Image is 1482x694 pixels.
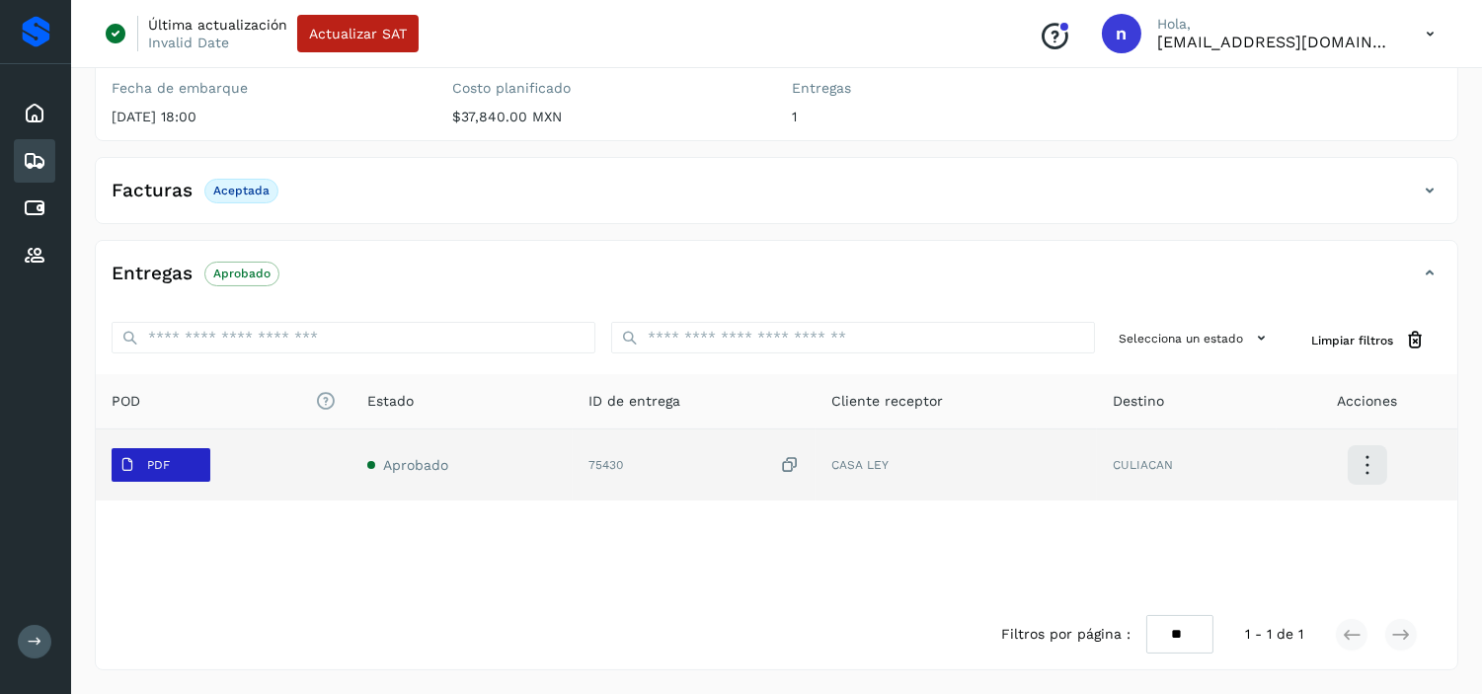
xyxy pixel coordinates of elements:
p: $37,840.00 MXN [452,109,761,125]
p: Invalid Date [148,34,229,51]
div: Proveedores [14,234,55,277]
h4: Facturas [112,180,193,202]
p: Última actualización [148,16,287,34]
label: Fecha de embarque [112,80,421,97]
p: [DATE] 18:00 [112,109,421,125]
label: Costo planificado [452,80,761,97]
div: 75430 [588,455,800,476]
div: EntregasAprobado [96,257,1457,306]
span: Limpiar filtros [1311,332,1393,349]
span: Cliente receptor [831,391,943,412]
td: CULIACAN [1097,429,1278,501]
td: CASA LEY [816,429,1097,501]
div: Cuentas por pagar [14,187,55,230]
p: Aprobado [213,267,271,280]
button: Limpiar filtros [1295,322,1442,358]
span: Destino [1113,391,1164,412]
span: Estado [367,391,414,412]
span: Actualizar SAT [309,27,407,40]
span: Acciones [1337,391,1397,412]
div: FacturasAceptada [96,174,1457,223]
p: Hola, [1157,16,1394,33]
span: POD [112,391,336,412]
div: Inicio [14,92,55,135]
p: Aceptada [213,184,270,197]
span: ID de entrega [588,391,680,412]
button: Actualizar SAT [297,15,419,52]
button: PDF [112,448,210,482]
span: Filtros por página : [1001,624,1131,645]
span: Aprobado [383,457,448,473]
p: niagara+prod@solvento.mx [1157,33,1394,51]
h4: Entregas [112,263,193,285]
p: PDF [147,458,170,472]
span: 1 - 1 de 1 [1245,624,1303,645]
div: Embarques [14,139,55,183]
p: 1 [793,109,1102,125]
label: Entregas [793,80,1102,97]
button: Selecciona un estado [1111,322,1280,354]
